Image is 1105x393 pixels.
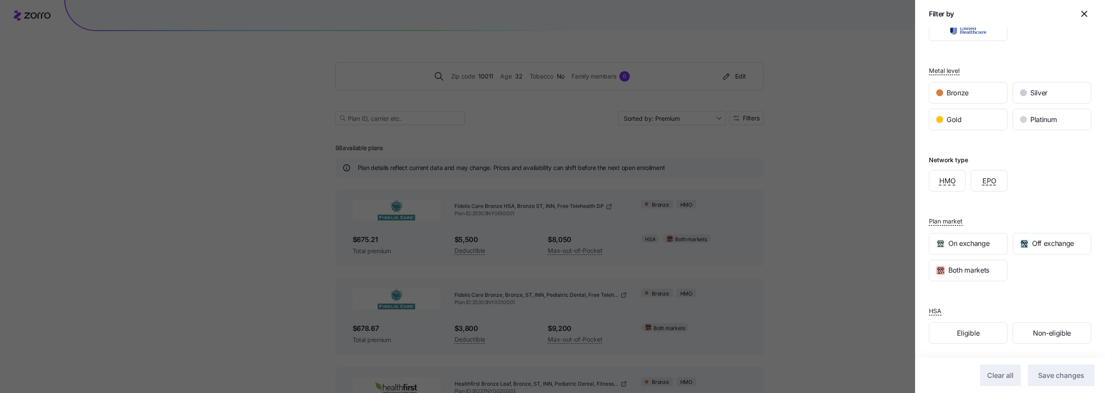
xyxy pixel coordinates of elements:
[987,370,1013,380] span: Clear all
[929,66,960,75] span: Metal level
[948,265,989,276] span: Both markets
[929,217,963,226] span: Plan market
[939,176,956,186] span: HMO
[1032,238,1074,249] span: Off exchange
[1033,328,1071,339] span: Non-eligible
[947,114,962,125] span: Gold
[957,328,979,339] span: Eligible
[948,238,989,249] span: On exchange
[929,307,941,315] span: HSA
[1030,88,1048,98] span: Silver
[980,365,1021,386] button: Clear all
[947,88,969,98] span: Bronze
[1028,365,1095,386] button: Save changes
[929,9,1074,19] h1: Filter by
[982,176,996,186] span: EPO
[1030,114,1057,125] span: Platinum
[929,155,968,165] div: Network type
[937,22,1000,39] img: UnitedHealthcare
[1038,370,1084,380] span: Save changes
